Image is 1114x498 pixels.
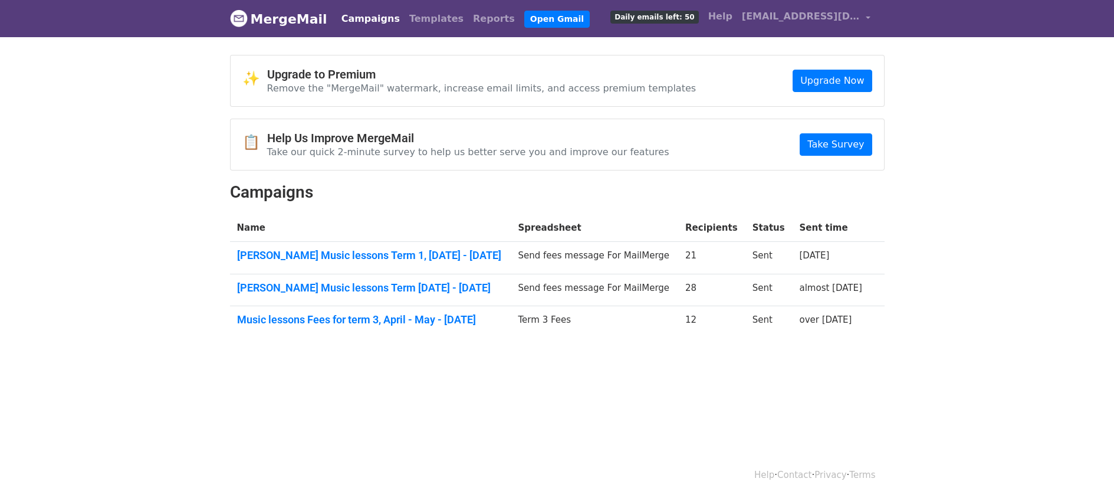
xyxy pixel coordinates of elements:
td: Sent [745,274,793,306]
td: 21 [678,242,745,274]
span: Daily emails left: 50 [610,11,698,24]
h4: Help Us Improve MergeMail [267,131,669,145]
a: Upgrade Now [793,70,872,92]
p: Remove the "MergeMail" watermark, increase email limits, and access premium templates [267,82,696,94]
a: Privacy [814,470,846,480]
a: Reports [468,7,520,31]
td: 12 [678,306,745,338]
span: ✨ [242,70,267,87]
img: MergeMail logo [230,9,248,27]
th: Sent time [793,214,870,242]
a: Campaigns [337,7,405,31]
a: Terms [849,470,875,480]
a: MergeMail [230,6,327,31]
span: [EMAIL_ADDRESS][DOMAIN_NAME] [742,9,860,24]
a: Daily emails left: 50 [606,5,703,28]
a: Help [704,5,737,28]
a: Contact [777,470,811,480]
a: Open Gmail [524,11,590,28]
a: over [DATE] [800,314,852,325]
td: Sent [745,306,793,338]
th: Status [745,214,793,242]
a: Take Survey [800,133,872,156]
a: almost [DATE] [800,283,862,293]
a: [EMAIL_ADDRESS][DOMAIN_NAME] [737,5,875,32]
a: Music lessons Fees for term 3, April - May - [DATE] [237,313,504,326]
a: [DATE] [800,250,830,261]
td: Send fees message For MailMerge [511,274,679,306]
h2: Campaigns [230,182,885,202]
p: Take our quick 2-minute survey to help us better serve you and improve our features [267,146,669,158]
th: Recipients [678,214,745,242]
h4: Upgrade to Premium [267,67,696,81]
td: Term 3 Fees [511,306,679,338]
td: Sent [745,242,793,274]
th: Name [230,214,511,242]
a: [PERSON_NAME] Music lessons Term 1, [DATE] - [DATE] [237,249,504,262]
a: Help [754,470,774,480]
span: 📋 [242,134,267,151]
a: Templates [405,7,468,31]
th: Spreadsheet [511,214,679,242]
td: Send fees message For MailMerge [511,242,679,274]
td: 28 [678,274,745,306]
a: [PERSON_NAME] Music lessons Term [DATE] - [DATE] [237,281,504,294]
